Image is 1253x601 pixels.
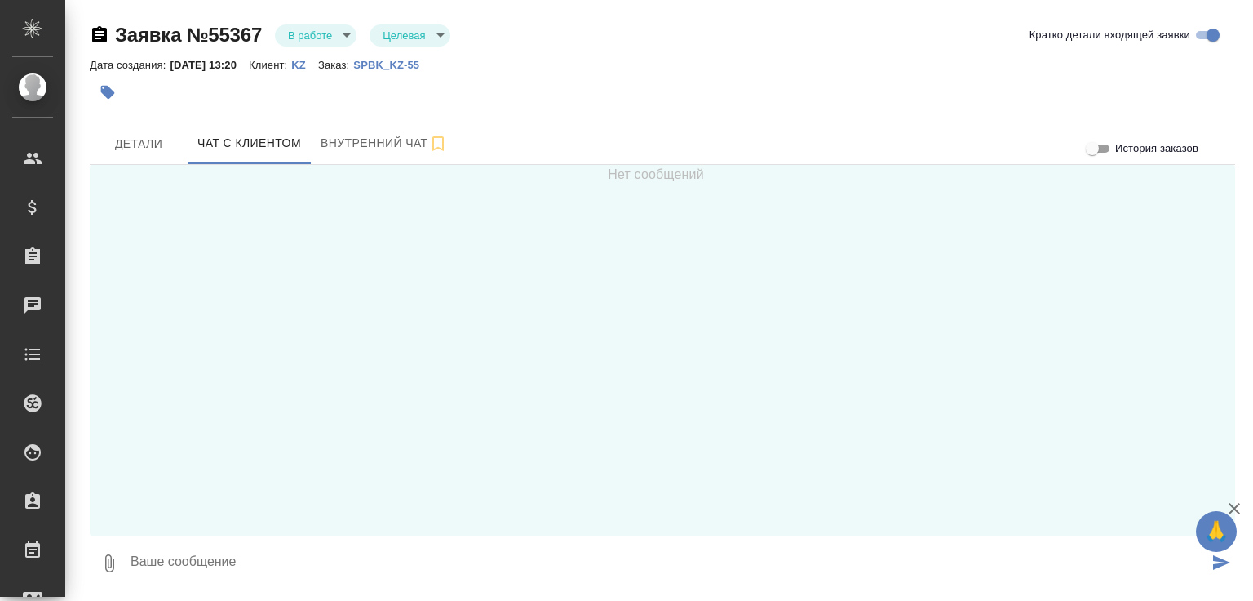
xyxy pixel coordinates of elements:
[321,133,448,154] span: Внутренний чат
[249,59,291,71] p: Клиент:
[275,24,356,47] div: В работе
[90,25,109,45] button: Скопировать ссылку
[197,133,301,154] span: Чат с клиентом
[90,59,170,71] p: Дата создания:
[90,74,126,110] button: Добавить тэг
[1115,140,1198,157] span: История заказов
[428,134,448,154] svg: Подписаться
[318,59,353,71] p: Заказ:
[608,165,704,185] span: Нет сообщений
[170,59,249,71] p: [DATE] 13:20
[115,24,262,46] a: Заявка №55367
[353,59,432,71] p: SPBK_KZ-55
[353,57,432,71] a: SPBK_KZ-55
[1196,511,1237,552] button: 🙏
[291,57,318,71] a: KZ
[378,29,430,42] button: Целевая
[100,134,178,154] span: Детали
[1029,27,1190,43] span: Кратко детали входящей заявки
[283,29,337,42] button: В работе
[188,123,311,164] button: 77071111881 (Алексей) - (undefined)
[370,24,449,47] div: В работе
[291,59,318,71] p: KZ
[1202,514,1230,549] span: 🙏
